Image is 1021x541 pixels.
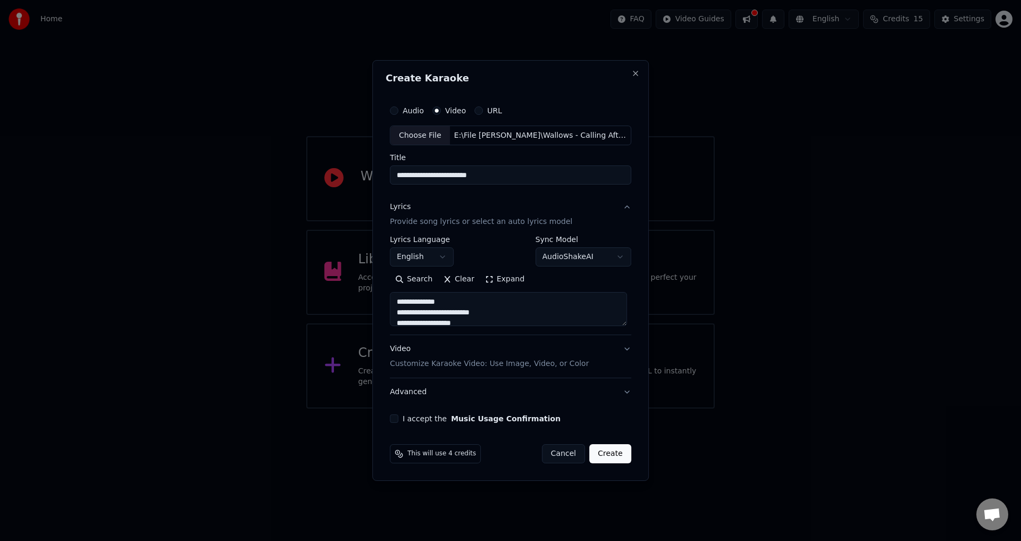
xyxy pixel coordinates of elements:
[390,194,631,236] button: LyricsProvide song lyrics or select an auto lyrics model
[403,415,560,422] label: I accept the
[542,444,585,463] button: Cancel
[438,271,480,288] button: Clear
[390,126,450,145] div: Choose File
[390,236,454,244] label: Lyrics Language
[589,444,631,463] button: Create
[390,344,589,370] div: Video
[407,450,476,458] span: This will use 4 credits
[390,336,631,378] button: VideoCustomize Karaoke Video: Use Image, Video, or Color
[390,154,631,162] label: Title
[403,107,424,114] label: Audio
[390,378,631,406] button: Advanced
[480,271,530,288] button: Expand
[390,217,572,228] p: Provide song lyrics or select an auto lyrics model
[450,130,631,141] div: E:\File [PERSON_NAME]\Wallows - Calling After Me\Wallows - Calling After Me.mp4
[487,107,502,114] label: URL
[390,236,631,335] div: LyricsProvide song lyrics or select an auto lyrics model
[390,202,411,213] div: Lyrics
[451,415,560,422] button: I accept the
[390,271,438,288] button: Search
[390,359,589,369] p: Customize Karaoke Video: Use Image, Video, or Color
[386,73,635,83] h2: Create Karaoke
[445,107,466,114] label: Video
[535,236,631,244] label: Sync Model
